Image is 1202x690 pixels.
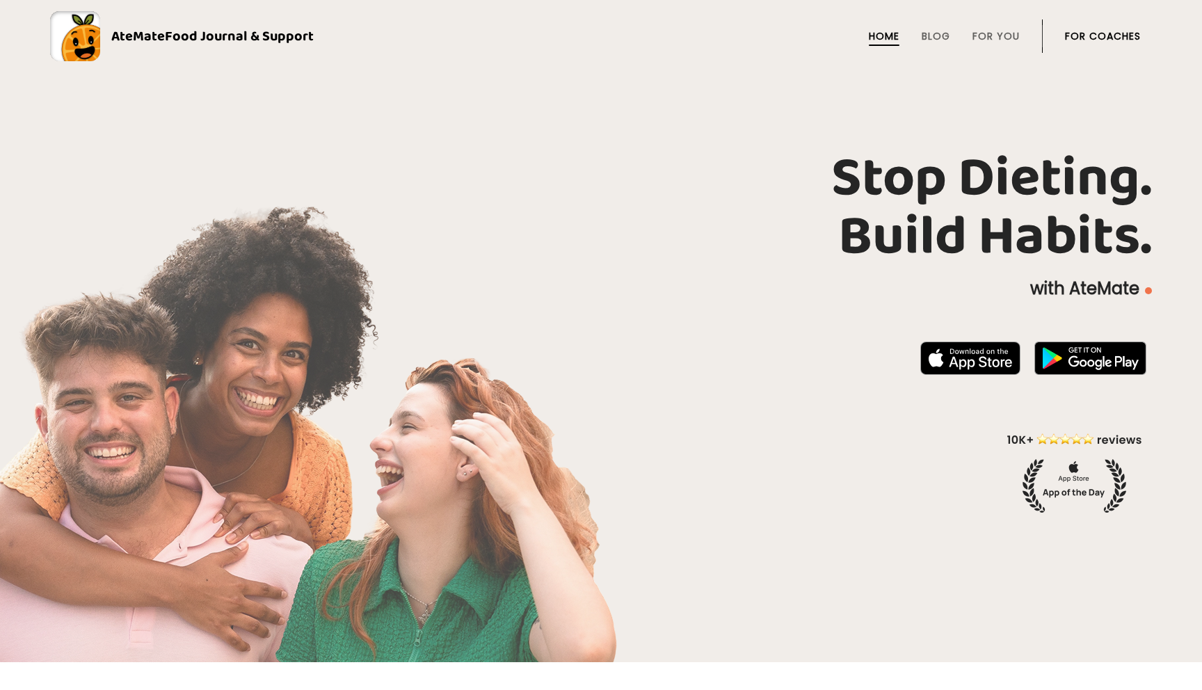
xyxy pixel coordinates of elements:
img: home-hero-appoftheday.png [997,431,1152,513]
a: For Coaches [1065,31,1141,42]
img: badge-download-apple.svg [920,342,1020,375]
h1: Stop Dieting. Build Habits. [50,150,1152,266]
div: AteMate [100,25,314,47]
a: Home [869,31,899,42]
span: Food Journal & Support [165,25,314,47]
a: Blog [922,31,950,42]
a: For You [972,31,1020,42]
a: AteMateFood Journal & Support [50,11,1152,61]
p: with AteMate [50,278,1152,300]
img: badge-download-google.png [1034,342,1146,375]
